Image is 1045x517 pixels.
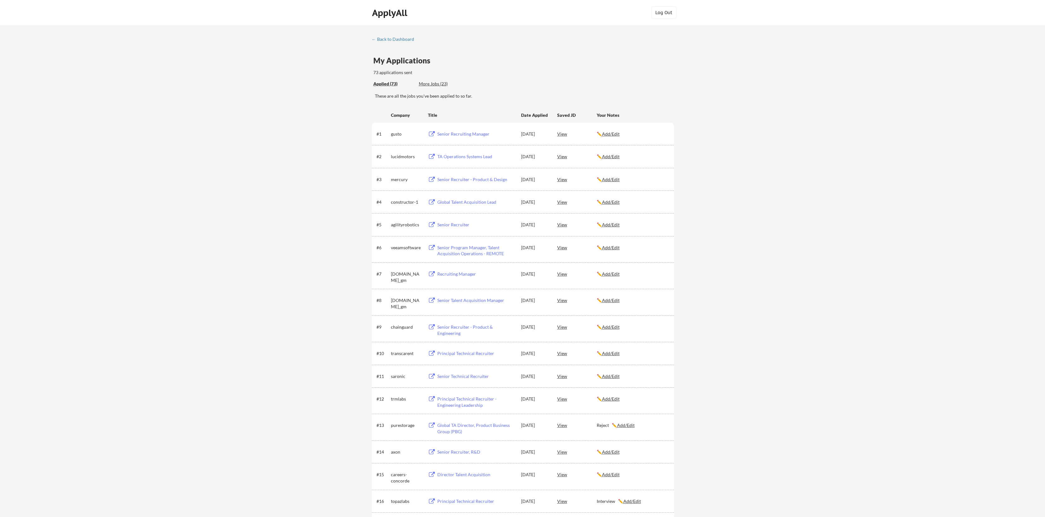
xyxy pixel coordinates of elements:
[372,37,419,43] a: ← Back to Dashboard
[372,37,419,41] div: ← Back to Dashboard
[437,396,515,408] div: Principal Technical Recruiter - Engineering Leadership
[521,422,549,428] div: [DATE]
[391,373,422,380] div: saronic
[373,81,414,87] div: Applied (73)
[428,112,515,118] div: Title
[597,176,668,183] div: ✏️
[419,81,465,87] div: More Jobs (23)
[373,57,435,64] div: My Applications
[391,222,422,228] div: agilityrobotics
[597,222,668,228] div: ✏️
[597,112,668,118] div: Your Notes
[521,131,549,137] div: [DATE]
[651,6,676,19] button: Log Out
[391,449,422,455] div: axon
[376,222,389,228] div: #5
[557,219,597,230] div: View
[391,297,422,310] div: [DOMAIN_NAME]_gm
[602,199,620,205] u: Add/Edit
[521,449,549,455] div: [DATE]
[437,271,515,277] div: Recruiting Manager
[521,271,549,277] div: [DATE]
[373,69,495,76] div: 73 applications sent
[521,112,549,118] div: Date Applied
[597,297,668,304] div: ✏️
[557,268,597,279] div: View
[623,498,641,504] u: Add/Edit
[375,93,674,99] div: These are all the jobs you've been applied to so far.
[597,245,668,251] div: ✏️
[437,471,515,478] div: Director Talent Acquisition
[602,324,620,330] u: Add/Edit
[602,131,620,137] u: Add/Edit
[391,176,422,183] div: mercury
[391,131,422,137] div: gusto
[521,222,549,228] div: [DATE]
[376,498,389,504] div: #16
[602,245,620,250] u: Add/Edit
[602,271,620,277] u: Add/Edit
[437,131,515,137] div: Senior Recruiting Manager
[376,396,389,402] div: #12
[376,153,389,160] div: #2
[557,196,597,207] div: View
[602,177,620,182] u: Add/Edit
[391,396,422,402] div: trmlabs
[602,472,620,477] u: Add/Edit
[376,176,389,183] div: #3
[557,347,597,359] div: View
[557,151,597,162] div: View
[521,199,549,205] div: [DATE]
[597,153,668,160] div: ✏️
[391,245,422,251] div: veeamsoftware
[437,222,515,228] div: Senior Recruiter
[521,396,549,402] div: [DATE]
[373,81,414,87] div: These are all the jobs you've been applied to so far.
[602,374,620,379] u: Add/Edit
[391,498,422,504] div: topazlabs
[521,153,549,160] div: [DATE]
[391,112,422,118] div: Company
[376,449,389,455] div: #14
[437,449,515,455] div: Senior Recruiter, R&D
[597,422,668,428] div: Reject ✏️
[521,471,549,478] div: [DATE]
[437,176,515,183] div: Senior Recruiter - Product & Design
[376,297,389,304] div: #8
[437,199,515,205] div: Global Talent Acquisition Lead
[602,222,620,227] u: Add/Edit
[597,498,668,504] div: Interview ✏️
[521,324,549,330] div: [DATE]
[557,321,597,332] div: View
[376,324,389,330] div: #9
[597,324,668,330] div: ✏️
[557,242,597,253] div: View
[557,109,597,121] div: Saved JD
[391,422,422,428] div: purestorage
[391,199,422,205] div: constructor-1
[597,199,668,205] div: ✏️
[557,495,597,507] div: View
[557,294,597,306] div: View
[597,350,668,357] div: ✏️
[521,350,549,357] div: [DATE]
[521,245,549,251] div: [DATE]
[437,245,515,257] div: Senior Program Manager, Talent Acquisition Operations - REMOTE
[597,271,668,277] div: ✏️
[557,128,597,139] div: View
[521,297,549,304] div: [DATE]
[437,153,515,160] div: TA Operations Systems Lead
[597,396,668,402] div: ✏️
[602,351,620,356] u: Add/Edit
[376,131,389,137] div: #1
[391,153,422,160] div: lucidmotors
[617,423,635,428] u: Add/Edit
[557,370,597,382] div: View
[376,471,389,478] div: #15
[557,469,597,480] div: View
[437,297,515,304] div: Senior Talent Acquisition Manager
[602,396,620,401] u: Add/Edit
[391,271,422,283] div: [DOMAIN_NAME]_gm
[602,298,620,303] u: Add/Edit
[376,199,389,205] div: #4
